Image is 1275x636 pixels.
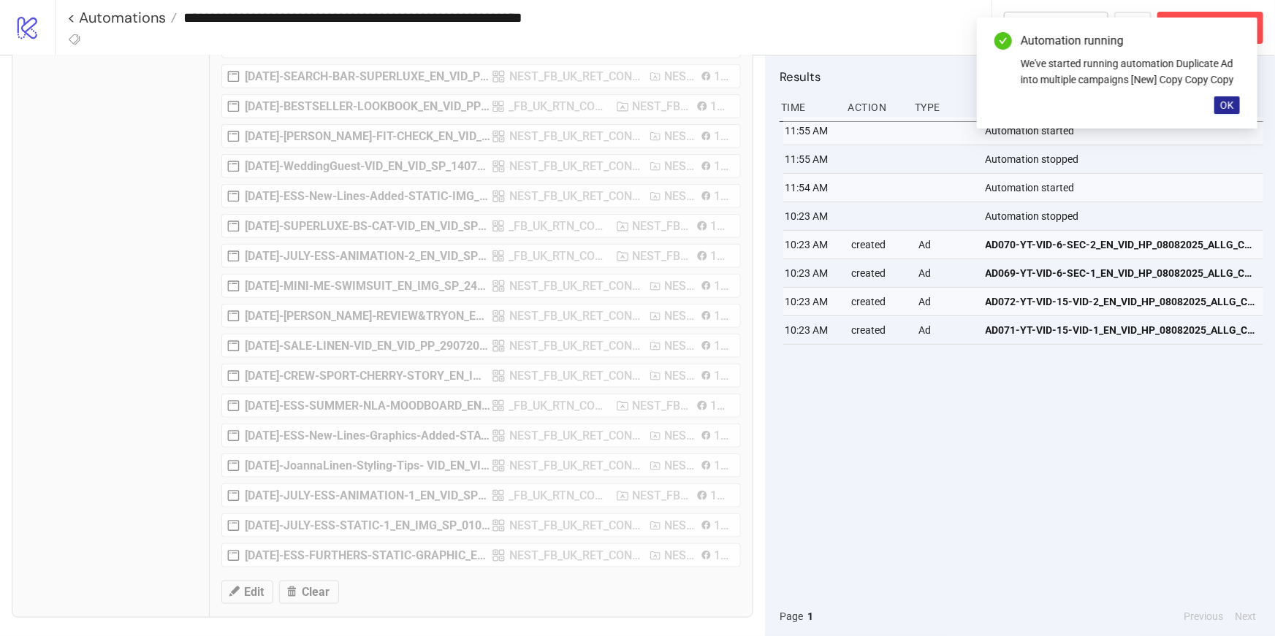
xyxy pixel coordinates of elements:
div: created [850,288,907,315]
button: To Builder [1004,12,1109,44]
div: created [850,316,907,344]
div: 11:55 AM [783,117,840,145]
div: 11:55 AM [783,145,840,173]
span: AD071-YT-VID-15-VID-1_EN_VID_HP_08082025_ALLG_CC_SC1_USP8_BRAND [986,322,1257,338]
div: created [850,231,907,258]
div: 10:23 AM [783,231,840,258]
a: AD069-YT-VID-6-SEC-1_EN_VID_HP_08082025_ALLG_CC_SC1_USP8_BRAND [986,259,1257,287]
button: OK [1214,96,1240,114]
button: ... [1114,12,1152,44]
span: AD070-YT-VID-6-SEC-2_EN_VID_HP_08082025_ALLG_CC_SC1_USP8_BRAND [986,237,1257,253]
div: 10:23 AM [783,316,840,344]
a: AD071-YT-VID-15-VID-1_EN_VID_HP_08082025_ALLG_CC_SC1_USP8_BRAND [986,316,1257,344]
div: Automation running [1021,32,1240,50]
div: 10:23 AM [783,259,840,287]
div: 10:23 AM [783,202,840,230]
button: Next [1230,608,1260,624]
a: AD070-YT-VID-6-SEC-2_EN_VID_HP_08082025_ALLG_CC_SC1_USP8_BRAND [986,231,1257,258]
button: Abort Run [1157,12,1263,44]
div: Ad [917,259,974,287]
div: Time [780,93,837,121]
h2: Results [780,67,1263,86]
div: Action [847,93,904,121]
div: We've started running automation Duplicate Ad into multiple campaigns [New] Copy Copy Copy [1021,55,1240,88]
div: Ad [917,288,974,315]
span: Page [780,608,803,624]
a: AD072-YT-VID-15-VID-2_EN_VID_HP_08082025_ALLG_CC_SC1_USP8_BRAND [986,288,1257,315]
div: Automation stopped [984,202,1268,230]
span: OK [1220,99,1234,111]
button: 1 [803,608,818,624]
a: < Automations [67,10,177,25]
div: Ad [917,231,974,258]
span: AD069-YT-VID-6-SEC-1_EN_VID_HP_08082025_ALLG_CC_SC1_USP8_BRAND [986,265,1257,281]
div: Ad [917,316,974,344]
div: created [850,259,907,287]
div: Automation stopped [984,145,1268,173]
button: Previous [1179,608,1228,624]
div: 11:54 AM [783,174,840,202]
div: Automation started [984,174,1268,202]
span: AD072-YT-VID-15-VID-2_EN_VID_HP_08082025_ALLG_CC_SC1_USP8_BRAND [986,294,1257,310]
span: check-circle [994,32,1012,50]
div: Type [913,93,970,121]
div: 10:23 AM [783,288,840,315]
